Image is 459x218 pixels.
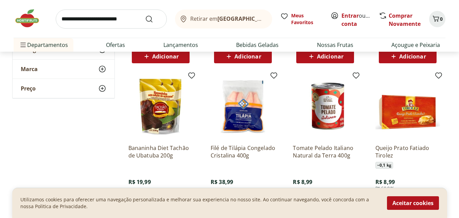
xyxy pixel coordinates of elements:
img: Bananinha Diet Tachão de Ubatuba 200g [128,74,193,139]
button: Adicionar [132,50,190,63]
span: Departamentos [19,37,68,53]
button: Submit Search [145,15,161,23]
a: Nossas Frutas [317,41,353,49]
img: Queijo Prato Fatiado Tirolez [375,74,440,139]
span: ou [341,12,372,28]
button: Menu [19,37,27,53]
span: Retirar em [190,16,265,22]
button: Retirar em[GEOGRAPHIC_DATA]/[GEOGRAPHIC_DATA] [175,10,272,29]
a: Bananinha Diet Tachão de Ubatuba 200g [128,144,193,159]
button: Preço [13,79,114,98]
img: Tomate Pelado Italiano Natural da Terra 400g [293,74,357,139]
p: Utilizamos cookies para oferecer uma navegação personalizada e melhorar sua experiencia no nosso ... [20,196,379,210]
span: Adicionar [152,54,179,59]
span: Adicionar [317,54,343,59]
span: R$ 38,99 [211,178,233,186]
img: Filé de Tilápia Congelado Cristalina 400g [211,74,275,139]
span: Adicionar [234,54,261,59]
a: Criar conta [341,12,379,28]
button: Carrinho [429,11,445,27]
a: Filé de Tilápia Congelado Cristalina 400g [211,144,275,159]
button: Adicionar [296,50,354,63]
a: Bebidas Geladas [236,41,279,49]
span: Preço [21,85,36,92]
button: Aceitar cookies [387,196,439,210]
a: Açougue e Peixaria [391,41,440,49]
span: 0 [440,16,443,22]
button: Adicionar [214,50,272,63]
span: Marca [21,66,38,72]
a: Lançamentos [163,41,198,49]
span: R$ 8,99 [293,178,312,186]
span: R$ 19,99 [128,178,151,186]
a: Tomate Pelado Italiano Natural da Terra 400g [293,144,357,159]
a: Entrar [341,12,359,19]
img: Hortifruti [14,8,48,29]
span: R$ 69,9/Kg [375,186,396,191]
a: Comprar Novamente [389,12,421,28]
button: Marca [13,60,114,79]
button: Adicionar [379,50,437,63]
span: Meus Favoritos [291,12,322,26]
input: search [56,10,167,29]
a: Meus Favoritos [280,12,322,26]
a: Queijo Prato Fatiado Tirolez [375,144,440,159]
span: R$ 8,99 [375,178,395,186]
span: Adicionar [399,54,426,59]
a: Ofertas [106,41,125,49]
b: [GEOGRAPHIC_DATA]/[GEOGRAPHIC_DATA] [217,15,332,22]
span: ~ 0,1 kg [375,162,393,169]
